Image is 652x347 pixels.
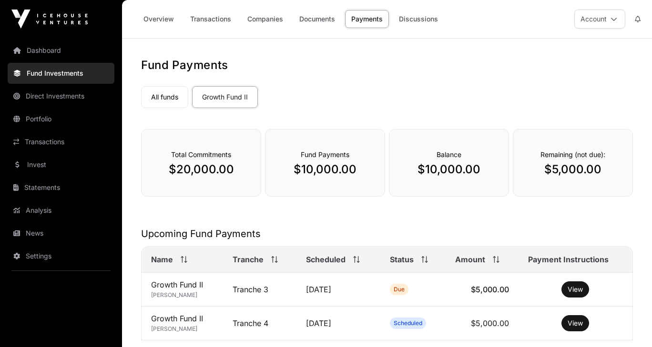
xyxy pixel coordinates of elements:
span: Scheduled [306,254,346,265]
p: $10,000.00 [285,162,366,177]
span: Due [394,286,405,293]
p: $10,000.00 [408,162,489,177]
td: Growth Fund II [142,307,223,340]
span: $5,000.00 [471,318,509,328]
h2: Upcoming Fund Payments [141,227,633,240]
a: Settings [8,246,114,267]
a: Statements [8,177,114,198]
button: View [561,281,589,297]
a: Growth Fund II [192,86,258,108]
a: Discussions [393,10,444,28]
a: Dashboard [8,40,114,61]
span: [PERSON_NAME] [151,291,197,298]
td: Tranche 4 [223,307,297,340]
span: Status [390,254,414,265]
td: Growth Fund II [142,273,223,307]
td: [DATE] [296,273,380,307]
span: Balance [437,150,461,159]
td: Tranche 3 [223,273,297,307]
span: $5,000.00 [471,285,509,294]
span: Amount [455,254,485,265]
a: Payments [345,10,389,28]
a: Companies [241,10,289,28]
span: Remaining (not due): [540,150,605,159]
button: Account [574,10,625,29]
a: Overview [137,10,180,28]
a: Portfolio [8,109,114,129]
span: [PERSON_NAME] [151,325,197,332]
a: News [8,223,114,244]
a: Fund Investments [8,63,114,84]
span: Fund Payments [301,150,349,159]
img: Icehouse Ventures Logo [11,10,88,29]
span: Total Commitments [171,150,231,159]
a: Analysis [8,200,114,221]
a: Documents [293,10,341,28]
td: [DATE] [296,307,380,340]
button: View [561,315,589,331]
p: $5,000.00 [532,162,613,177]
a: Transactions [184,10,237,28]
span: Tranche [233,254,264,265]
p: $20,000.00 [161,162,242,177]
span: Payment Instructions [528,254,609,265]
a: All funds [141,86,188,108]
a: Transactions [8,131,114,152]
span: Name [151,254,173,265]
a: Invest [8,154,114,175]
h1: Fund Payments [141,58,633,73]
span: Scheduled [394,319,422,327]
a: Direct Investments [8,86,114,107]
